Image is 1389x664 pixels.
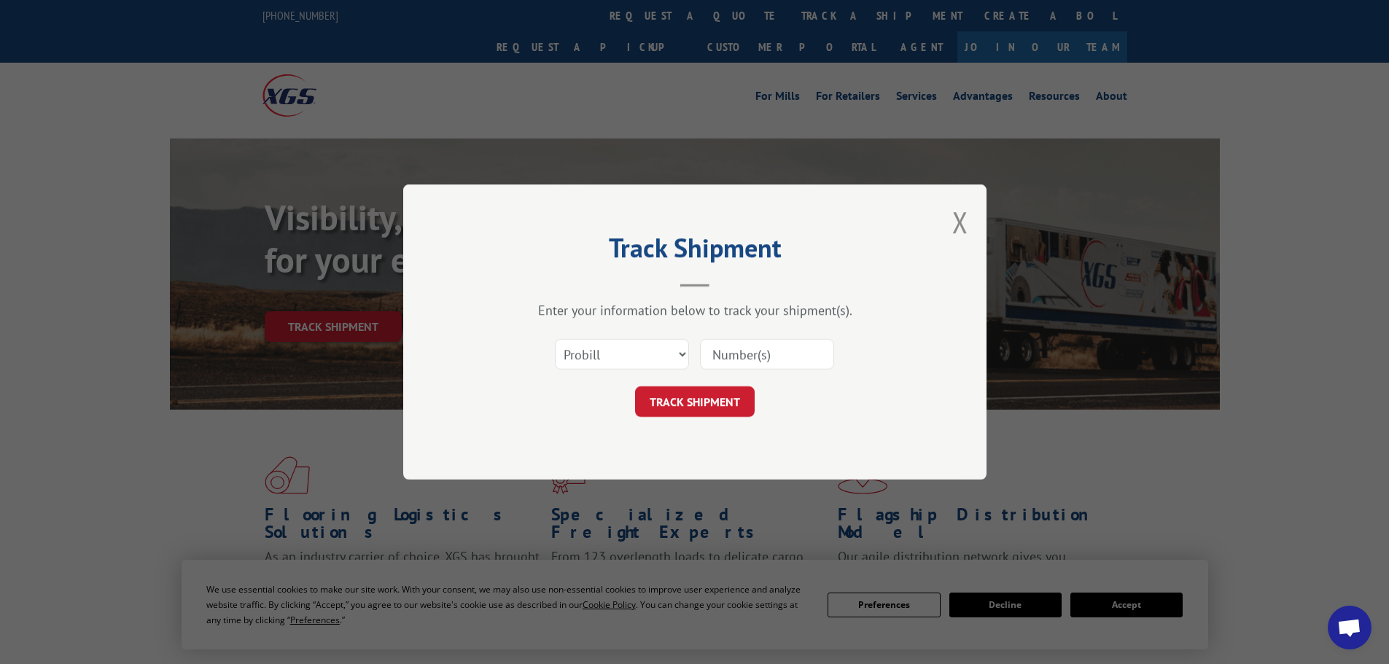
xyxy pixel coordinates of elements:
input: Number(s) [700,339,834,370]
button: Close modal [952,203,968,241]
h2: Track Shipment [476,238,914,265]
button: TRACK SHIPMENT [635,386,755,417]
a: Open chat [1328,606,1372,649]
div: Enter your information below to track your shipment(s). [476,302,914,319]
